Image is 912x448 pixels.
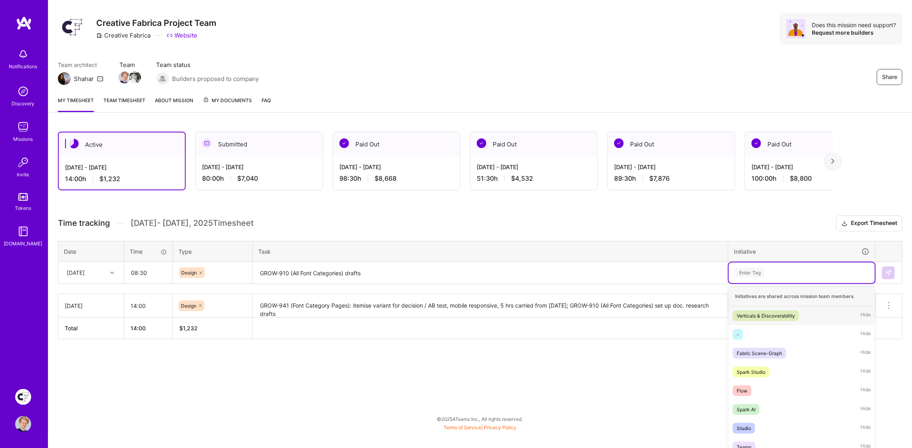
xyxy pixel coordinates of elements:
[58,61,103,69] span: Team architect
[203,96,252,112] a: My Documents
[649,174,670,183] span: $7,876
[831,158,835,164] img: right
[254,262,727,284] textarea: GROW-910 (All Font Categories) drafts
[735,266,765,279] div: Enter Tag
[129,71,141,83] img: Team Member Avatar
[15,223,31,239] img: guide book
[131,218,254,228] span: [DATE] - [DATE] , 2025 Timesheet
[48,409,912,429] div: © 2025 ATeams Inc., All rights reserved.
[202,138,212,148] img: Submitted
[203,96,252,105] span: My Documents
[737,387,747,395] div: Flow
[9,62,38,71] div: Notifications
[751,174,866,183] div: 100:00 h
[15,389,31,405] img: Creative Fabrica Project Team
[375,174,397,183] span: $8,668
[484,424,516,430] a: Privacy Policy
[69,139,79,148] img: Active
[339,174,454,183] div: 98:30 h
[58,72,71,85] img: Team Architect
[12,99,35,108] div: Discovery
[333,132,460,156] div: Paid Out
[130,247,167,256] div: Time
[179,325,198,332] span: $ 1,232
[13,389,33,405] a: Creative Fabrica Project Team
[812,29,896,36] div: Request more builders
[444,424,516,430] span: |
[58,218,110,228] span: Time tracking
[729,286,875,306] div: Initiatives are shared across mission team members.
[59,132,185,157] div: Active
[96,31,151,39] div: Creative Fabrica
[202,174,316,183] div: 80:00 h
[167,31,197,39] a: Website
[614,174,728,183] div: 89:30 h
[860,404,871,415] span: Hide
[237,174,258,183] span: $7,040
[614,163,728,171] div: [DATE] - [DATE]
[790,174,812,183] span: $8,800
[15,119,31,135] img: teamwork
[614,138,624,148] img: Paid Out
[339,163,454,171] div: [DATE] - [DATE]
[124,318,173,339] th: 14:00
[4,239,43,248] div: [DOMAIN_NAME]
[13,416,33,432] a: User Avatar
[254,295,727,317] textarea: GROW-941 (Font Category Pages): itemise variant for decision / AB test, mobile responsive, 5 hrs ...
[130,71,140,84] a: Team Member Avatar
[58,241,124,262] th: Date
[181,303,196,309] span: Design
[15,83,31,99] img: discovery
[74,75,94,83] div: Shahar
[16,16,32,30] img: logo
[737,349,782,357] div: Fabric Scene-Graph
[15,204,32,212] div: Tokens
[196,132,323,156] div: Submitted
[262,96,271,112] a: FAQ
[751,163,866,171] div: [DATE] - [DATE]
[608,132,735,156] div: Paid Out
[15,154,31,170] img: Invite
[18,193,28,201] img: tokens
[173,241,253,262] th: Type
[124,295,172,316] input: HH:MM
[65,175,178,183] div: 14:00 h
[119,61,140,69] span: Team
[737,312,795,320] div: Verticals & Discoverability
[860,367,871,377] span: Hide
[477,138,486,148] img: Paid Out
[15,416,31,432] img: User Avatar
[58,318,124,339] th: Total
[860,329,871,340] span: Hide
[737,368,765,376] div: Spark Studio
[470,132,597,156] div: Paid Out
[96,18,216,28] h3: Creative Fabrica Project Team
[737,424,751,432] div: Studio
[65,163,178,172] div: [DATE] - [DATE]
[119,71,131,83] img: Team Member Avatar
[156,61,259,69] span: Team status
[17,170,30,179] div: Invite
[841,219,848,228] i: icon Download
[253,241,728,262] th: Task
[877,69,902,85] button: Share
[58,13,87,41] img: Company Logo
[860,348,871,359] span: Hide
[202,163,316,171] div: [DATE] - [DATE]
[155,96,193,112] a: About Mission
[119,71,130,84] a: Team Member Avatar
[734,247,870,256] div: Initiative
[444,424,481,430] a: Terms of Service
[745,132,872,156] div: Paid Out
[14,135,33,143] div: Missions
[751,138,761,148] img: Paid Out
[65,302,117,310] div: [DATE]
[737,330,739,339] div: -
[477,174,591,183] div: 51:30 h
[172,75,259,83] span: Builders proposed to company
[885,270,892,276] img: Submit
[882,73,897,81] span: Share
[339,138,349,148] img: Paid Out
[477,163,591,171] div: [DATE] - [DATE]
[110,271,114,275] i: icon Chevron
